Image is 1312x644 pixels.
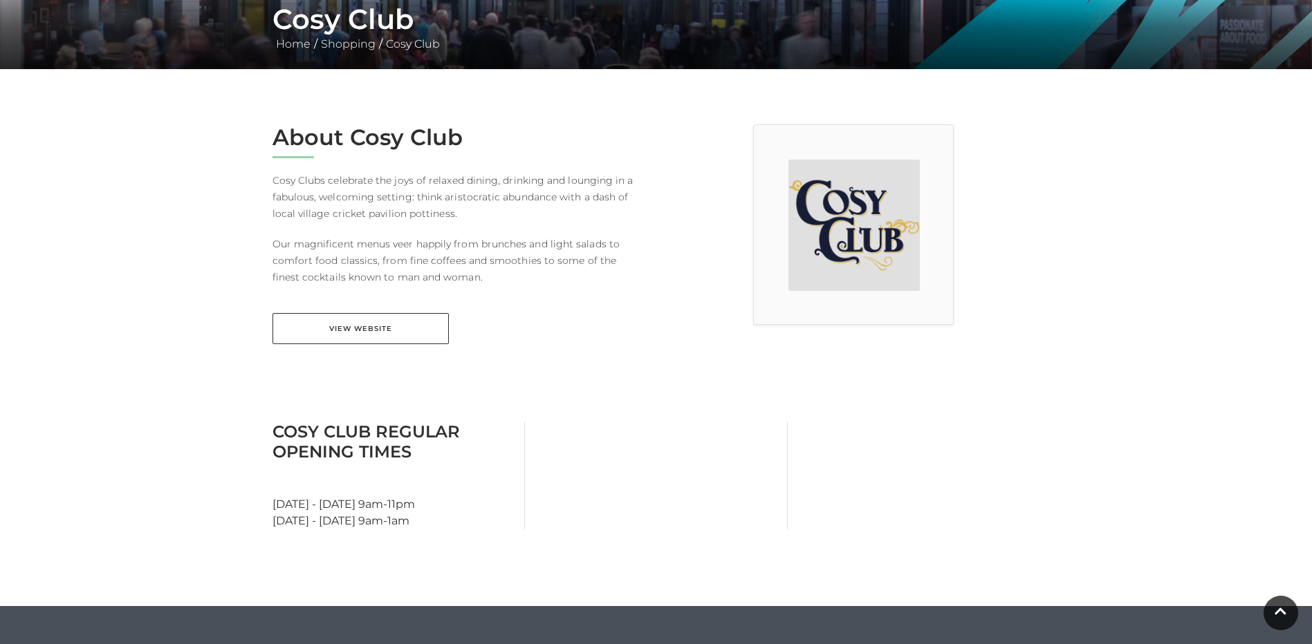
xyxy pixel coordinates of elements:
[262,422,525,529] div: [DATE] - [DATE] 9am-11pm [DATE] - [DATE] 9am-1am
[272,236,646,285] p: Our magnificent menus veer happily from brunches and light salads to comfort food classics, from ...
[272,3,1040,36] h1: Cosy Club
[272,313,449,344] a: View Website
[317,37,379,50] a: Shopping
[272,172,646,222] p: Cosy Clubs celebrate the joys of relaxed dining, drinking and lounging in a fabulous, welcoming s...
[382,37,443,50] a: Cosy Club
[272,422,514,462] h3: Cosy Club Regular Opening Times
[262,3,1051,53] div: / /
[272,37,314,50] a: Home
[272,124,646,151] h2: About Cosy Club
